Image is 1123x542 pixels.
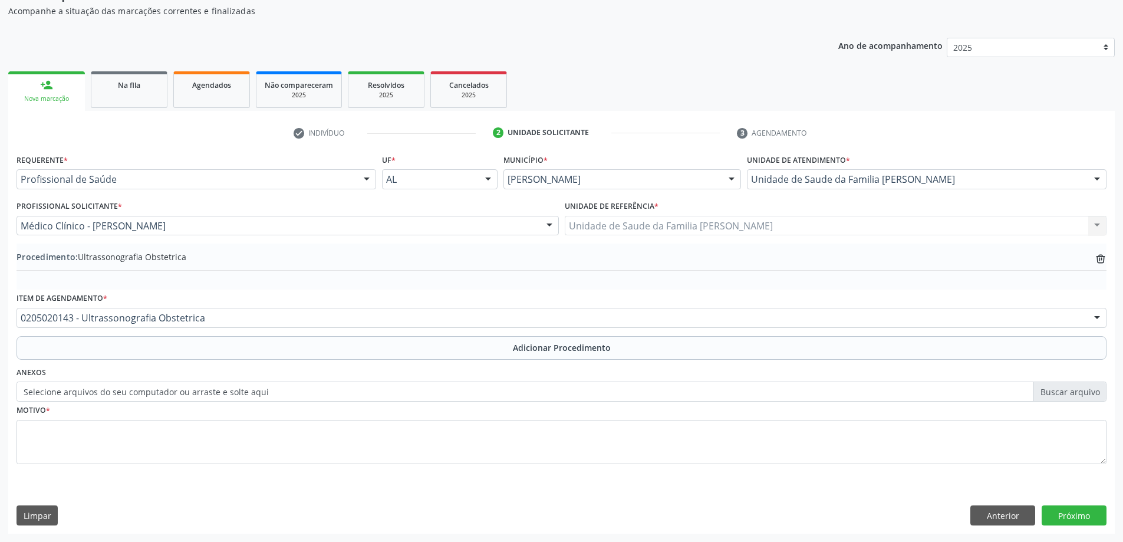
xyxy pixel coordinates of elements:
[17,402,50,420] label: Motivo
[17,251,78,262] span: Procedimento:
[21,312,1082,324] span: 0205020143 - Ultrassonografia Obstetrica
[17,336,1106,360] button: Adicionar Procedimento
[118,80,140,90] span: Na fila
[357,91,416,100] div: 2025
[17,251,186,263] span: Ultrassonografia Obstetrica
[40,78,53,91] div: person_add
[565,198,658,216] label: Unidade de referência
[439,91,498,100] div: 2025
[17,290,107,308] label: Item de agendamento
[382,151,396,169] label: UF
[513,341,611,354] span: Adicionar Procedimento
[1042,505,1106,525] button: Próximo
[17,505,58,525] button: Limpar
[265,91,333,100] div: 2025
[21,173,352,185] span: Profissional de Saúde
[17,94,77,103] div: Nova marcação
[265,80,333,90] span: Não compareceram
[970,505,1035,525] button: Anterior
[503,151,548,169] label: Município
[508,127,589,138] div: Unidade solicitante
[838,38,943,52] p: Ano de acompanhamento
[368,80,404,90] span: Resolvidos
[17,364,46,382] label: Anexos
[747,151,850,169] label: Unidade de atendimento
[21,220,535,232] span: Médico Clínico - [PERSON_NAME]
[17,198,122,216] label: Profissional Solicitante
[493,127,503,138] div: 2
[192,80,231,90] span: Agendados
[386,173,474,185] span: AL
[449,80,489,90] span: Cancelados
[8,5,783,17] p: Acompanhe a situação das marcações correntes e finalizadas
[17,151,68,169] label: Requerente
[751,173,1082,185] span: Unidade de Saude da Familia [PERSON_NAME]
[508,173,717,185] span: [PERSON_NAME]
